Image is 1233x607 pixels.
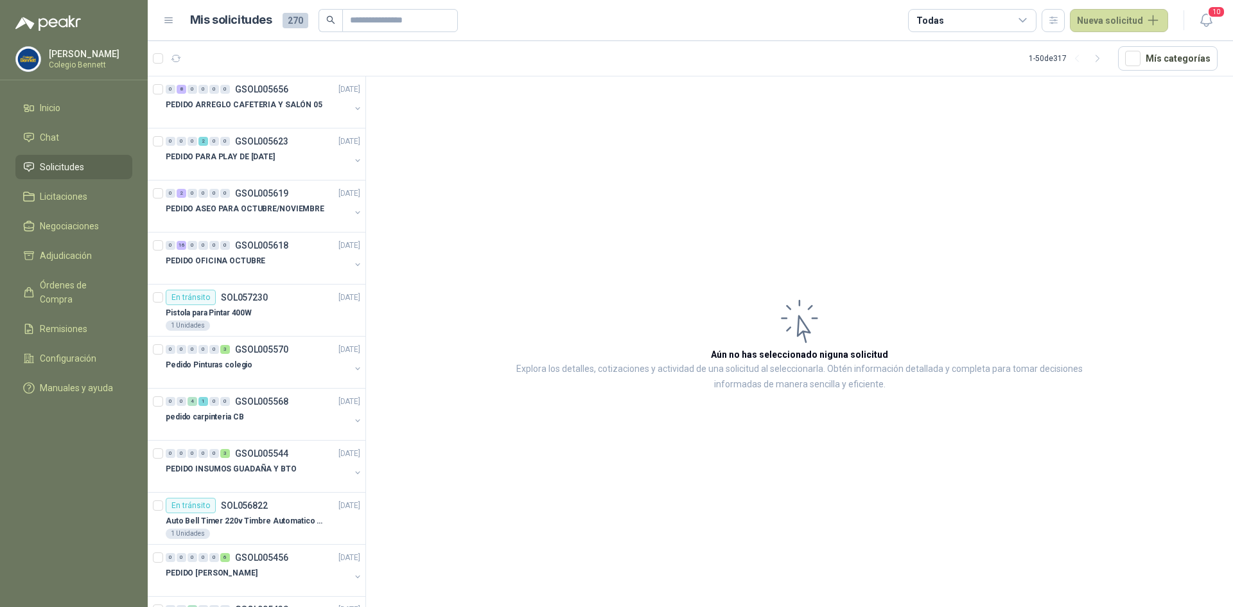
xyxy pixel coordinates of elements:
[220,85,230,94] div: 0
[235,449,288,458] p: GSOL005544
[40,322,87,336] span: Remisiones
[15,125,132,150] a: Chat
[15,96,132,120] a: Inicio
[235,85,288,94] p: GSOL005656
[166,550,363,591] a: 0 0 0 0 0 6 GSOL005456[DATE] PEDIDO [PERSON_NAME]
[40,160,84,174] span: Solicitudes
[220,449,230,458] div: 3
[177,189,186,198] div: 2
[338,84,360,96] p: [DATE]
[15,317,132,341] a: Remisiones
[338,448,360,460] p: [DATE]
[40,130,59,145] span: Chat
[166,290,216,305] div: En tránsito
[198,345,208,354] div: 0
[166,186,363,227] a: 0 2 0 0 0 0 GSOL005619[DATE] PEDIDO ASEO PARA OCTUBRE/NOVIEMBRE
[177,345,186,354] div: 0
[338,188,360,200] p: [DATE]
[326,15,335,24] span: search
[235,345,288,354] p: GSOL005570
[177,241,186,250] div: 16
[209,449,219,458] div: 0
[15,15,81,31] img: Logo peakr
[177,449,186,458] div: 0
[15,273,132,312] a: Órdenes de Compra
[166,529,210,539] div: 1 Unidades
[198,553,208,562] div: 0
[188,553,197,562] div: 0
[209,189,219,198] div: 0
[916,13,943,28] div: Todas
[166,137,175,146] div: 0
[1194,9,1218,32] button: 10
[166,134,363,175] a: 0 0 0 2 0 0 GSOL005623[DATE] PEDIDO PARA PLAY DE [DATE]
[15,214,132,238] a: Negociaciones
[166,189,175,198] div: 0
[166,446,363,487] a: 0 0 0 0 0 3 GSOL005544[DATE] PEDIDO INSUMOS GUADAÑA Y BTO
[188,85,197,94] div: 0
[166,397,175,406] div: 0
[220,137,230,146] div: 0
[40,351,96,365] span: Configuración
[15,376,132,400] a: Manuales y ayuda
[220,189,230,198] div: 0
[166,203,324,215] p: PEDIDO ASEO PARA OCTUBRE/NOVIEMBRE
[40,189,87,204] span: Licitaciones
[166,238,363,279] a: 0 16 0 0 0 0 GSOL005618[DATE] PEDIDO OFICINA OCTUBRE
[198,85,208,94] div: 0
[338,500,360,512] p: [DATE]
[198,397,208,406] div: 1
[338,344,360,356] p: [DATE]
[148,493,365,545] a: En tránsitoSOL056822[DATE] Auto Bell Timer 220v Timbre Automatico Para Colegios, Indust1 Unidades
[209,553,219,562] div: 0
[209,345,219,354] div: 0
[209,137,219,146] div: 0
[177,137,186,146] div: 0
[166,498,216,513] div: En tránsito
[166,553,175,562] div: 0
[166,151,275,163] p: PEDIDO PARA PLAY DE [DATE]
[188,241,197,250] div: 0
[166,359,252,371] p: Pedido Pinturas colegio
[209,397,219,406] div: 0
[338,552,360,564] p: [DATE]
[220,241,230,250] div: 0
[177,553,186,562] div: 0
[190,11,272,30] h1: Mis solicitudes
[1118,46,1218,71] button: Mís categorías
[166,411,243,423] p: pedido carpinteria CB
[166,321,210,331] div: 1 Unidades
[166,82,363,123] a: 0 8 0 0 0 0 GSOL005656[DATE] PEDIDO ARREGLO CAFETERIA Y SALÓN 05
[221,293,268,302] p: SOL057230
[188,137,197,146] div: 0
[166,307,252,319] p: Pistola para Pintar 400W
[49,61,129,69] p: Colegio Bennett
[148,285,365,337] a: En tránsitoSOL057230[DATE] Pistola para Pintar 400W1 Unidades
[188,397,197,406] div: 4
[494,362,1105,392] p: Explora los detalles, cotizaciones y actividad de una solicitud al seleccionarla. Obtén informaci...
[338,396,360,408] p: [DATE]
[221,501,268,510] p: SOL056822
[166,241,175,250] div: 0
[166,515,326,527] p: Auto Bell Timer 220v Timbre Automatico Para Colegios, Indust
[235,137,288,146] p: GSOL005623
[338,136,360,148] p: [DATE]
[15,243,132,268] a: Adjudicación
[198,449,208,458] div: 0
[166,463,297,475] p: PEDIDO INSUMOS GUADAÑA Y BTO
[235,189,288,198] p: GSOL005619
[166,99,322,111] p: PEDIDO ARREGLO CAFETERIA Y SALÓN 05
[220,553,230,562] div: 6
[209,241,219,250] div: 0
[1207,6,1225,18] span: 10
[1070,9,1168,32] button: Nueva solicitud
[40,381,113,395] span: Manuales y ayuda
[166,394,363,435] a: 0 0 4 1 0 0 GSOL005568[DATE] pedido carpinteria CB
[220,397,230,406] div: 0
[235,553,288,562] p: GSOL005456
[188,345,197,354] div: 0
[235,397,288,406] p: GSOL005568
[166,342,363,383] a: 0 0 0 0 0 3 GSOL005570[DATE] Pedido Pinturas colegio
[166,567,258,579] p: PEDIDO [PERSON_NAME]
[166,85,175,94] div: 0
